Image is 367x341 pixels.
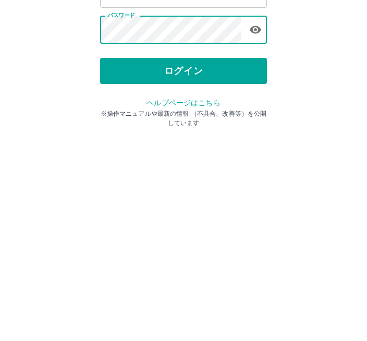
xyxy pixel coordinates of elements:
a: ヘルプページはこちら [146,221,220,229]
h2: ログイン [150,66,218,86]
label: 社員番号 [107,98,129,105]
label: パスワード [107,134,135,142]
button: ログイン [100,180,267,206]
p: ※操作マニュアルや最新の情報 （不具合、改善等）を公開しています [100,232,267,250]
